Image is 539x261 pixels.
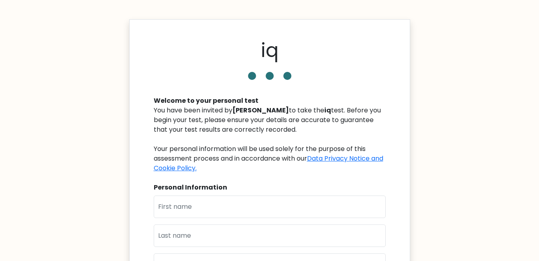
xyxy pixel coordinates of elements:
a: Data Privacy Notice and Cookie Policy. [154,154,383,173]
div: Welcome to your personal test [154,96,386,106]
div: Personal Information [154,183,386,192]
b: iq [324,106,331,115]
div: You have been invited by to take the test. Before you begin your test, please ensure your details... [154,106,386,173]
input: First name [154,196,386,218]
h1: iq [261,39,279,62]
input: Last name [154,224,386,247]
b: [PERSON_NAME] [232,106,289,115]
